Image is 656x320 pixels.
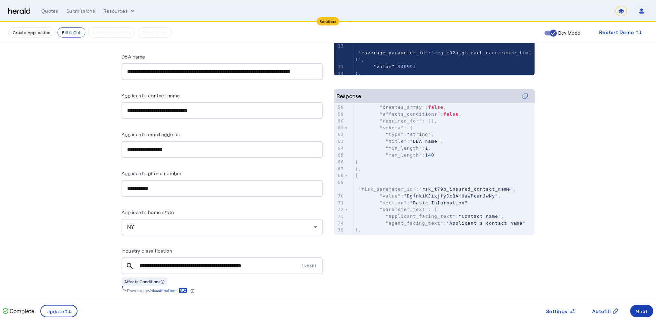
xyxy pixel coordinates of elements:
button: Create Application [8,27,55,38]
button: Fill it Out [58,27,85,38]
div: 76 [334,234,345,241]
span: "DgfnkiKJixjfyJcQAfUaWPcanJwNy" [404,193,498,199]
img: Herald Logo [8,8,30,14]
label: Applicant's phone number [122,170,182,176]
span: : [355,64,416,69]
span: Autofill [592,308,611,315]
div: 12 [334,43,345,50]
span: "max_length" [386,152,422,158]
div: 62 [334,131,345,138]
div: Powered by [127,288,195,293]
span: : [], [355,118,437,124]
div: Submissions [66,8,95,14]
span: "rsk_t79b_insured_contact_name" [419,186,513,192]
div: 74 [334,220,345,227]
span: "DBA name" [410,139,440,144]
div: 59 [334,111,345,118]
span: : { [355,207,437,212]
span: "Contact name" [459,214,501,219]
div: Quotes [41,8,58,14]
div: 61 [334,125,345,131]
span: }, [355,71,362,76]
div: 66 [334,159,345,166]
span: Settings [546,308,568,315]
span: : , [355,43,532,62]
p: Complete [8,307,34,315]
label: Applicant's email address [122,131,180,137]
span: "string" [407,132,431,137]
button: Get A Quote [138,27,172,38]
div: 60 [334,118,345,125]
span: "title" [386,139,407,144]
span: "affects_conditions" [379,111,440,117]
span: : [355,221,525,226]
button: Next [630,305,653,317]
div: 73 [334,213,345,220]
span: : , [355,193,501,199]
span: "type" [386,132,404,137]
span: "value" [379,193,401,199]
mat-icon: search [122,262,138,270]
span: "parameter_text" [379,207,428,212]
div: 64 [334,145,345,152]
div: 68 [334,172,345,179]
span: : , [355,234,459,239]
span: "required_for" [379,118,422,124]
span: } [355,159,358,164]
span: : , [355,214,504,219]
label: Applicant's contact name [122,93,180,98]
span: "Basic Information" [410,200,468,205]
div: Sandbox [317,17,339,25]
div: 71 [334,200,345,206]
span: "short_text" [419,234,456,239]
span: NY [127,224,135,230]
div: Next [636,308,648,315]
span: 140 [425,152,434,158]
button: Restart Demo [594,26,648,39]
span: : , [355,139,444,144]
span: "coverage_parameter_id" [358,50,428,55]
span: "creates_array" [379,105,425,110]
button: Settings [541,305,581,317]
span: : , [355,200,471,205]
div: 65 [334,152,345,159]
span: : [355,152,435,158]
span: : , [355,111,462,117]
span: "risk_parameter_id" [358,186,416,192]
div: 63 [334,138,345,145]
div: 14 [334,70,345,77]
div: 58 [334,104,345,111]
span: { [355,173,358,178]
div: 69 [334,179,345,186]
a: /classifications [149,288,187,293]
button: Update [40,305,78,317]
div: 70 [334,193,345,200]
span: : , [355,180,517,192]
span: 1xb3hl [302,263,323,269]
span: 940993 [398,64,416,69]
button: Submit Application [88,27,135,38]
span: }, [355,227,362,233]
herald-code-block: Response [334,89,535,221]
label: Dev Mode [557,30,580,36]
button: Resources dropdown menu [103,8,136,14]
div: 67 [334,166,345,172]
span: : { [355,125,413,130]
button: Autofill [587,305,625,317]
span: "Applicant's contact name" [446,221,525,226]
div: 13 [334,63,345,70]
label: Industry classification [122,248,173,254]
div: Response [336,92,361,100]
span: }, [355,166,362,171]
span: "section" [379,200,407,205]
span: Restart Demo [599,28,634,36]
span: false [444,111,459,117]
span: "value" [373,64,395,69]
span: "min_length" [386,146,422,151]
div: 72 [334,206,345,213]
span: Update [46,308,65,315]
span: false [428,105,443,110]
span: "cvg_c02a_gl_each_occurrence_limit" [355,50,532,62]
span: "input_type" [379,234,416,239]
span: "agent_facing_text" [386,221,444,226]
